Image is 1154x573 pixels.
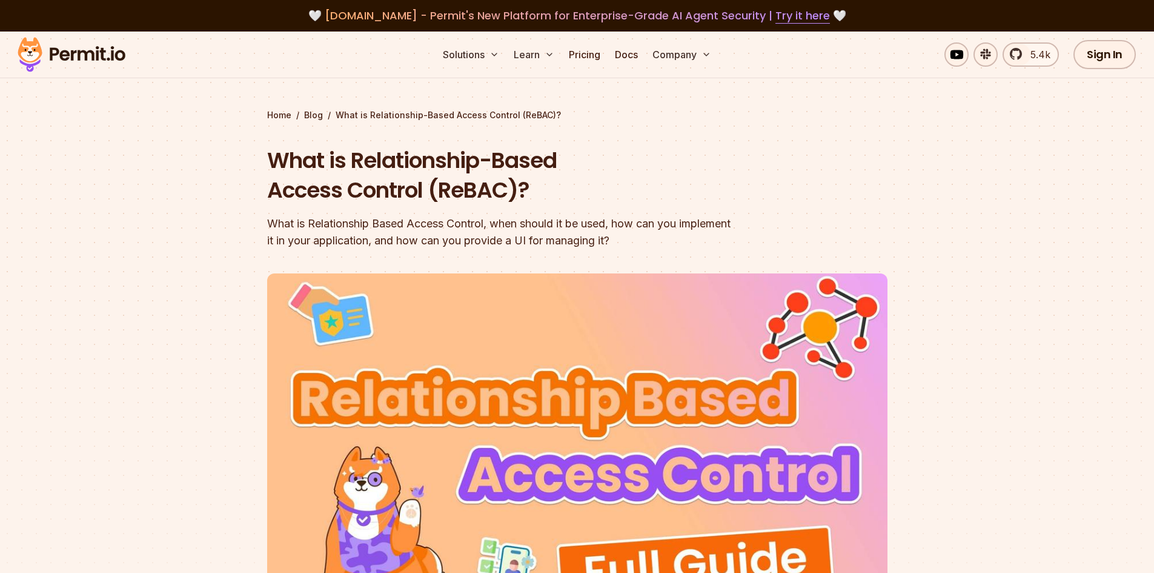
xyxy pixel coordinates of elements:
a: Home [267,109,291,121]
span: 5.4k [1023,47,1050,62]
a: Pricing [564,42,605,67]
a: 5.4k [1003,42,1059,67]
button: Learn [509,42,559,67]
a: Try it here [775,8,830,24]
button: Company [648,42,716,67]
div: What is Relationship Based Access Control, when should it be used, how can you implement it in yo... [267,215,732,249]
a: Sign In [1073,40,1136,69]
button: Solutions [438,42,504,67]
img: Permit logo [12,34,131,75]
h1: What is Relationship-Based Access Control (ReBAC)? [267,146,732,206]
a: Blog [304,109,323,121]
span: [DOMAIN_NAME] - Permit's New Platform for Enterprise-Grade AI Agent Security | [325,8,830,23]
div: / / [267,109,887,121]
div: 🤍 🤍 [29,7,1125,24]
a: Docs [610,42,643,67]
